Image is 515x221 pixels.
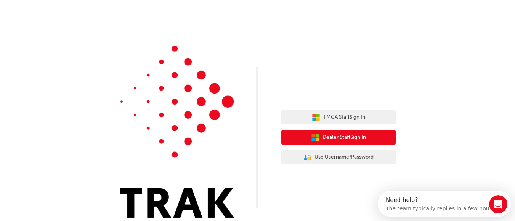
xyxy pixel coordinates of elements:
iframe: Intercom live chat [489,195,507,213]
button: Use Username/Password [281,150,396,165]
div: Open Intercom Messenger [3,3,141,24]
button: Dealer StaffSign In [281,130,396,145]
div: The team typically replies in a few hours. [8,13,118,21]
div: Need help? [8,6,118,13]
iframe: Intercom live chat discovery launcher [378,191,511,217]
span: TMCA Staff Sign In [323,113,365,122]
button: TMCA StaffSign In [281,110,396,125]
span: Dealer Staff Sign In [322,133,366,142]
img: Trak [120,46,234,218]
span: Use Username/Password [314,153,374,162]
